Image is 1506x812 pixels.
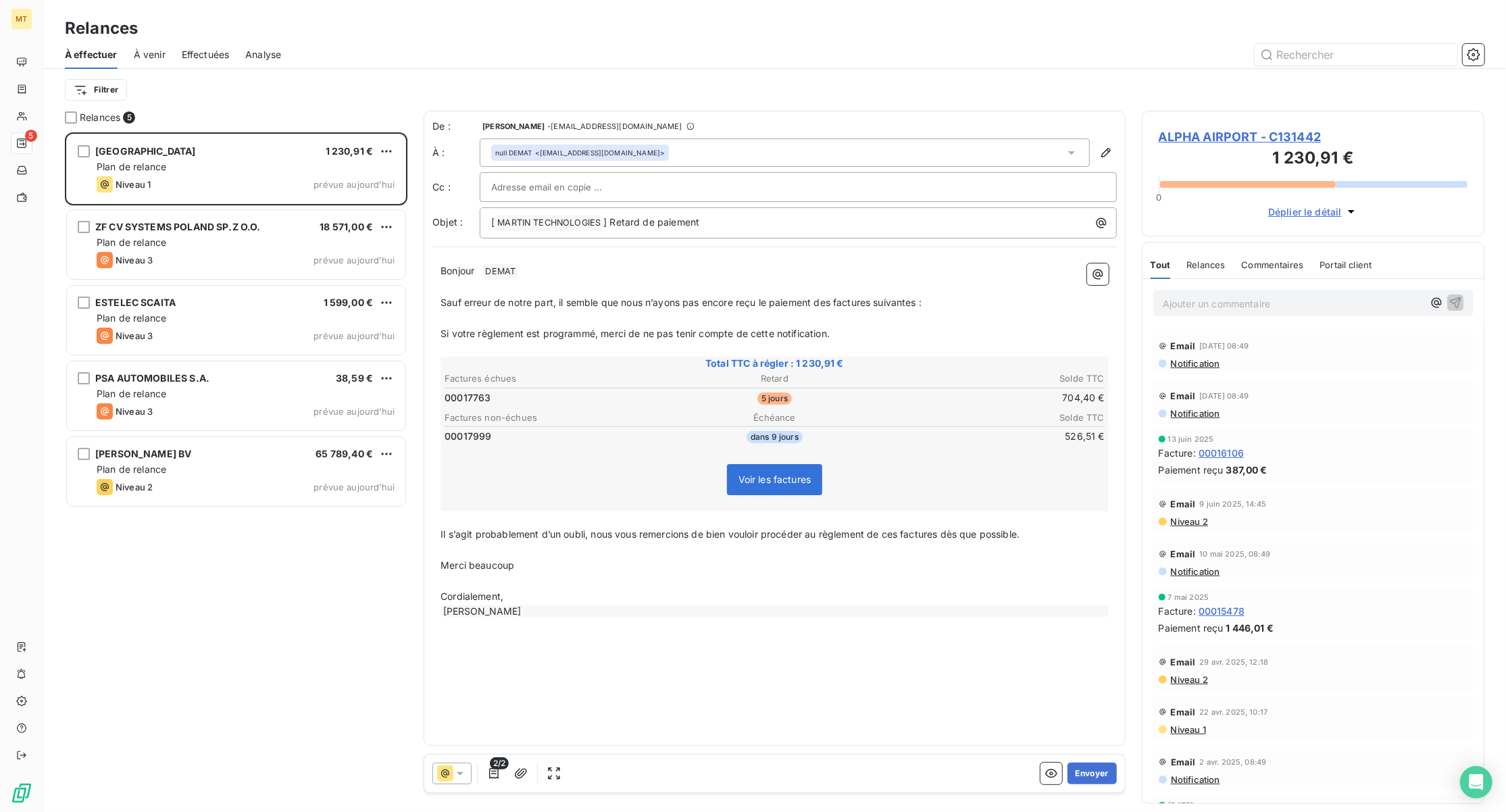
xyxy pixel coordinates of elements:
div: MT [11,8,32,30]
span: ZF CV SYSTEMS POLAND SP.Z O.O. [95,221,261,232]
button: Envoyer [1068,763,1117,784]
span: De : [432,120,480,133]
span: 387,00 € [1226,463,1267,477]
span: 00016106 [1199,446,1244,460]
span: 0 [1157,192,1162,203]
span: Effectuées [182,48,230,61]
span: Notification [1170,566,1220,577]
span: 7 mai 2025 [1168,593,1209,601]
span: Email [1171,499,1196,509]
span: 1 446,01 € [1226,621,1274,635]
span: Bonjour [441,265,474,276]
span: Plan de relance [97,236,166,248]
span: 1 230,91 € [326,145,374,157]
span: MARTIN TECHNOLOGIES [495,215,603,231]
span: Plan de relance [97,312,166,324]
span: prévue aujourd’hui [313,406,395,417]
span: Sauf erreur de notre part, il semble que nous n’ayons pas encore reçu le paiement des factures su... [441,297,922,308]
th: Retard [665,372,884,386]
span: 10 mai 2025, 08:49 [1200,550,1271,558]
span: Email [1171,657,1196,667]
span: Si votre règlement est programmé, merci de ne pas tenir compte de cette notification. [441,328,830,339]
span: Niveau 3 [116,255,153,265]
div: <[EMAIL_ADDRESS][DOMAIN_NAME]> [495,148,665,157]
span: 2/2 [490,757,509,769]
label: Cc : [432,180,480,194]
span: prévue aujourd’hui [313,482,395,492]
span: Total TTC à régler : 1 230,91 € [443,357,1107,370]
span: Plan de relance [97,388,166,399]
th: Solde TTC [886,372,1105,386]
span: [PERSON_NAME] [482,122,545,130]
span: Niveau 1 [116,179,151,190]
img: Logo LeanPay [11,782,32,804]
span: Niveau 2 [1170,674,1208,685]
span: ALPHA AIRPORT - C131442 [1159,128,1467,146]
span: Voir les factures [738,474,811,485]
span: [DATE] 08:49 [1200,342,1249,350]
span: Plan de relance [97,161,166,172]
span: Niveau 3 [116,406,153,417]
td: 704,40 € [886,390,1105,405]
span: Il s’agit probablement d’un oubli, nous vous remercions de bien vouloir procéder au règlement de ... [441,528,1020,540]
span: Email [1171,390,1196,401]
span: 65 789,40 € [316,448,373,459]
span: null DEMAT [495,148,532,157]
span: PSA AUTOMOBILES S.A. [95,372,209,384]
span: [GEOGRAPHIC_DATA] [95,145,196,157]
th: Factures non-échues [444,411,663,425]
button: Déplier le détail [1264,204,1362,220]
span: Cordialement, [441,590,503,602]
span: prévue aujourd’hui [313,179,395,190]
span: ESTELEC SCAITA [95,297,176,308]
span: 38,59 € [336,372,373,384]
span: 29 avr. 2025, 12:18 [1200,658,1269,666]
span: Email [1171,707,1196,717]
td: 00017999 [444,429,663,444]
span: 18 571,00 € [320,221,373,232]
span: Niveau 2 [1170,516,1208,527]
span: 00015478 [1199,604,1245,618]
span: Facture : [1159,604,1196,618]
span: 00017763 [445,391,491,405]
span: - [EMAIL_ADDRESS][DOMAIN_NAME] [547,122,682,130]
span: Commentaires [1242,259,1304,270]
span: prévue aujourd’hui [313,255,395,265]
span: ] Retard de paiement [603,216,699,228]
th: Solde TTC [886,411,1105,425]
input: Rechercher [1255,44,1457,66]
span: Notification [1170,358,1220,369]
span: 5 [123,111,135,124]
span: 5 [25,130,37,142]
button: Filtrer [65,79,127,101]
span: 1 599,00 € [324,297,374,308]
span: 2 avr. 2025, 08:49 [1200,758,1267,766]
span: [ [491,216,495,228]
span: Email [1171,340,1196,351]
span: [DATE] 08:49 [1200,392,1249,400]
span: 22 avr. 2025, 10:17 [1200,708,1268,716]
th: Échéance [665,411,884,425]
label: À : [432,146,480,159]
span: Notification [1170,408,1220,419]
span: Merci beaucoup [441,559,514,571]
input: Adresse email en copie ... [491,177,636,197]
td: 526,51 € [886,429,1105,444]
span: Email [1171,757,1196,767]
span: Relances [1186,259,1225,270]
span: Email [1171,549,1196,559]
span: [PERSON_NAME] BV [95,448,191,459]
div: Open Intercom Messenger [1460,766,1492,798]
span: Objet : [432,216,463,228]
span: dans 9 jours [747,431,803,443]
span: Notification [1170,774,1220,785]
span: prévue aujourd’hui [313,330,395,341]
th: Factures échues [444,372,663,386]
span: À venir [134,48,166,61]
span: À effectuer [65,48,118,61]
span: 9 juin 2025, 14:45 [1200,500,1267,508]
span: Niveau 2 [116,482,153,492]
span: 5 jours [757,392,792,405]
span: [DATE] [1168,801,1194,809]
span: Plan de relance [97,463,166,475]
